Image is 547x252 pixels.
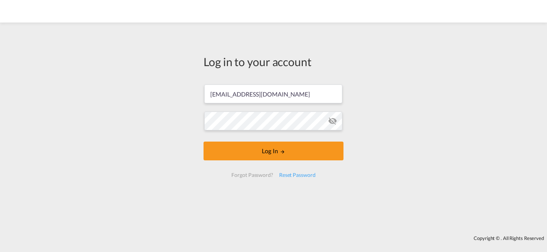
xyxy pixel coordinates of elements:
div: Reset Password [276,168,319,182]
div: Forgot Password? [228,168,276,182]
input: Enter email/phone number [204,85,342,103]
button: LOGIN [204,142,343,160]
md-icon: icon-eye-off [328,116,337,125]
div: Log in to your account [204,54,343,69]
